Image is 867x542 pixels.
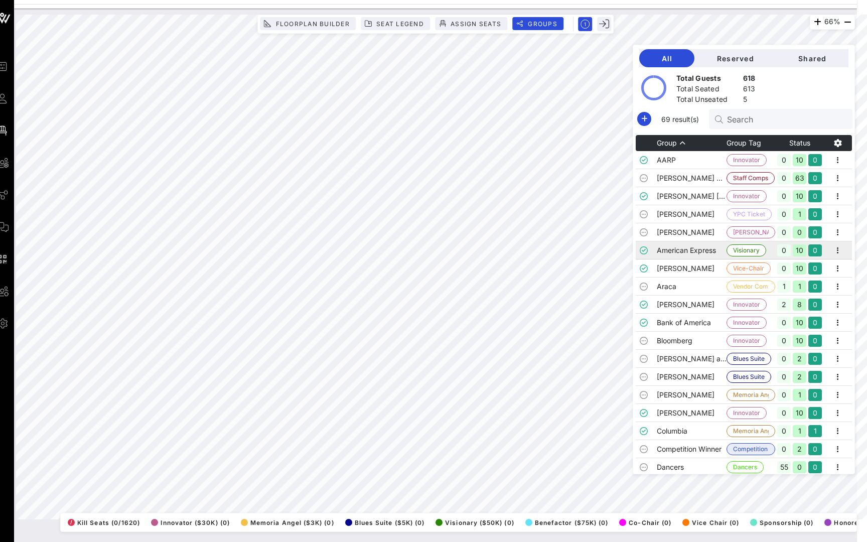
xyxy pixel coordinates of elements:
div: 1 [793,281,806,293]
div: 0 [808,244,822,256]
div: Total Unseated [676,94,739,107]
td: Araca [657,278,727,296]
button: Reserved [694,49,776,67]
th: Group Tag [727,135,775,151]
div: 0 [777,389,791,401]
div: 10 [793,262,806,275]
span: Vice-Chair [733,263,764,274]
div: 0 [793,461,806,473]
div: Total Guests [676,73,739,86]
div: 55 [777,461,791,473]
div: 0 [808,407,822,419]
div: 0 [808,299,822,311]
span: Reserved [702,54,768,63]
div: 1 [793,389,806,401]
div: 0 [777,335,791,347]
span: Co-Chair (0) [619,519,671,526]
span: Dancers [733,462,757,473]
span: Innovator [733,408,760,419]
td: [PERSON_NAME] [657,386,727,404]
div: 0 [777,443,791,455]
div: 0 [808,317,822,329]
div: 1 [793,208,806,220]
span: Groups [527,20,557,28]
button: Memoria Angel ($3K) (0) [238,515,334,529]
div: 0 [777,317,791,329]
div: 1 [793,425,806,437]
div: 0 [808,371,822,383]
div: 10 [793,407,806,419]
div: 0 [808,461,822,473]
div: 2 [777,299,791,311]
div: 1 [777,281,791,293]
div: 2 [793,353,806,365]
td: [PERSON_NAME] [657,205,727,223]
div: 10 [793,335,806,347]
div: 63 [793,172,806,184]
td: [PERSON_NAME] and [PERSON_NAME] [657,350,727,368]
button: Shared [776,49,848,67]
span: Innovator [733,191,760,202]
span: Group Tag [727,139,761,147]
div: 0 [777,208,791,220]
div: 0 [808,172,822,184]
div: 1 [808,425,822,437]
div: 10 [793,317,806,329]
span: Benefactor ($75K) (0) [525,519,609,526]
div: 66% [810,15,855,30]
div: 0 [777,371,791,383]
div: Total Seated [676,84,739,96]
span: YPC Ticket [733,209,765,220]
span: Shared [784,54,840,63]
div: 0 [777,262,791,275]
div: 2 [793,443,806,455]
span: Visionary ($50K) (0) [436,519,514,526]
button: Floorplan Builder [260,17,356,30]
div: 0 [777,154,791,166]
div: 2 [793,371,806,383]
span: Blues Suite ($5K) (0) [345,519,425,526]
div: 0 [808,335,822,347]
span: [PERSON_NAME] [733,227,769,238]
td: [PERSON_NAME] [PERSON_NAME] [657,187,727,205]
td: [PERSON_NAME] [657,296,727,314]
button: Sponsorship (0) [747,515,813,529]
td: American Express [657,241,727,259]
td: [PERSON_NAME] [657,404,727,422]
button: Blues Suite ($5K) (0) [342,515,425,529]
button: /Kill Seats (0/1620) [65,515,140,529]
span: Memoria Angel ($3K) (0) [241,519,334,526]
div: / [68,519,75,526]
div: 10 [793,244,806,256]
span: Group [657,139,677,147]
button: Innovator ($30K) (0) [148,515,230,529]
td: Columbia [657,422,727,440]
span: Kill Seats (0/1620) [68,519,140,526]
div: 0 [793,226,806,238]
div: 0 [777,425,791,437]
div: 0 [777,172,791,184]
span: Competition Winner [733,444,769,455]
span: Floorplan Builder [275,20,350,28]
button: Co-Chair (0) [616,515,671,529]
td: AARP [657,151,727,169]
span: Memoria Angel [733,389,769,400]
th: Group: Sorted ascending. Activate to sort descending. [657,135,727,151]
span: Blues Suite [733,371,765,382]
div: 0 [777,353,791,365]
div: 0 [808,208,822,220]
span: All [647,54,686,63]
td: Bloomberg [657,332,727,350]
div: 0 [808,353,822,365]
div: 0 [808,154,822,166]
span: Sponsorship (0) [750,519,813,526]
div: 10 [793,190,806,202]
button: Vice Chair (0) [679,515,739,529]
div: 10 [793,154,806,166]
td: [PERSON_NAME] [657,223,727,241]
td: [PERSON_NAME] [657,259,727,278]
div: 0 [808,190,822,202]
span: 69 result(s) [657,114,703,124]
div: 0 [777,226,791,238]
span: Innovator ($30K) (0) [151,519,230,526]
